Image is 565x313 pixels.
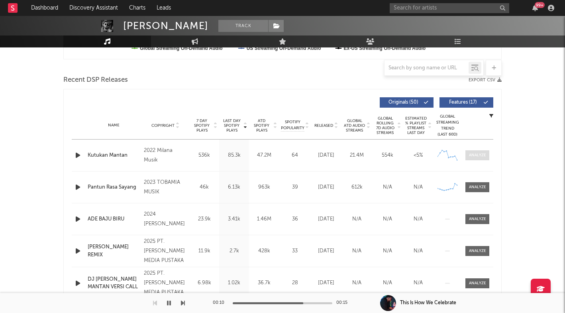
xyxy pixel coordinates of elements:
div: N/A [374,183,401,191]
span: Global Rolling 7D Audio Streams [374,116,396,135]
div: 2022 Milana Musik [144,146,187,165]
div: 2.7k [221,247,247,255]
div: 3.41k [221,215,247,223]
button: 99+ [532,5,538,11]
div: [DATE] [313,215,339,223]
div: 99 + [535,2,545,8]
button: Features(17) [439,97,493,108]
span: Released [314,123,333,128]
span: Global ATD Audio Streams [343,118,365,133]
div: 963k [251,183,277,191]
input: Search by song name or URL [385,65,469,71]
div: N/A [405,247,432,255]
div: 1.02k [221,279,247,287]
div: 23.9k [191,215,217,223]
div: 2025 PT. [PERSON_NAME] MEDIA PUSTAKA [144,269,187,297]
div: 85.3k [221,152,247,159]
div: 33 [281,247,309,255]
div: 64 [281,152,309,159]
span: Spotify Popularity [281,119,304,131]
a: ADE BAJU BIRU [88,215,140,223]
div: 2023 TOBAMIA MUSIK [144,178,187,197]
div: 36 [281,215,309,223]
div: 21.4M [343,152,370,159]
span: ATD Spotify Plays [251,118,272,133]
input: Search for artists [390,3,509,13]
span: Copyright [151,123,175,128]
button: Originals(50) [380,97,434,108]
div: 46k [191,183,217,191]
text: Ex-US Streaming On-Demand Audio [344,45,426,51]
button: Export CSV [469,78,502,83]
div: 2025 PT. [PERSON_NAME] MEDIA PUSTAKA [144,237,187,266]
div: N/A [374,215,401,223]
a: Pantun Rasa Sayang [88,183,140,191]
div: <5% [405,152,432,159]
div: 2024 [PERSON_NAME] [144,210,187,229]
div: [PERSON_NAME] [123,20,208,32]
div: N/A [343,279,370,287]
div: 554k [374,152,401,159]
div: 536k [191,152,217,159]
span: Estimated % Playlist Streams Last Day [405,116,427,135]
div: N/A [343,215,370,223]
div: 6.98k [191,279,217,287]
div: 428k [251,247,277,255]
div: Name [88,122,140,128]
div: [DATE] [313,279,339,287]
span: Features ( 17 ) [445,100,481,105]
button: Track [218,20,268,32]
div: [DATE] [313,183,339,191]
div: 00:15 [336,298,352,308]
div: 28 [281,279,309,287]
span: 7 Day Spotify Plays [191,118,212,133]
div: [DATE] [313,247,339,255]
span: Recent DSP Releases [63,75,128,85]
div: 612k [343,183,370,191]
div: N/A [374,247,401,255]
span: Originals ( 50 ) [385,100,422,105]
div: [DATE] [313,152,339,159]
div: 1.46M [251,215,277,223]
div: Global Streaming Trend (Last 60D) [436,114,459,138]
div: 36.7k [251,279,277,287]
a: Kutukan Mantan [88,152,140,159]
div: N/A [343,247,370,255]
div: N/A [405,279,432,287]
div: 11.9k [191,247,217,255]
a: DJ [PERSON_NAME] MANTAN VERSI CALL [88,276,140,291]
div: This Is How We Celebrate [400,299,456,307]
div: N/A [405,183,432,191]
div: 6.13k [221,183,247,191]
div: 39 [281,183,309,191]
text: Global Streaming On-Demand Audio [140,45,223,51]
a: [PERSON_NAME] REMIX [88,243,140,259]
span: Last Day Spotify Plays [221,118,242,133]
div: N/A [405,215,432,223]
text: US Streaming On-Demand Audio [247,45,321,51]
div: 47.2M [251,152,277,159]
div: N/A [374,279,401,287]
div: 00:10 [213,298,229,308]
